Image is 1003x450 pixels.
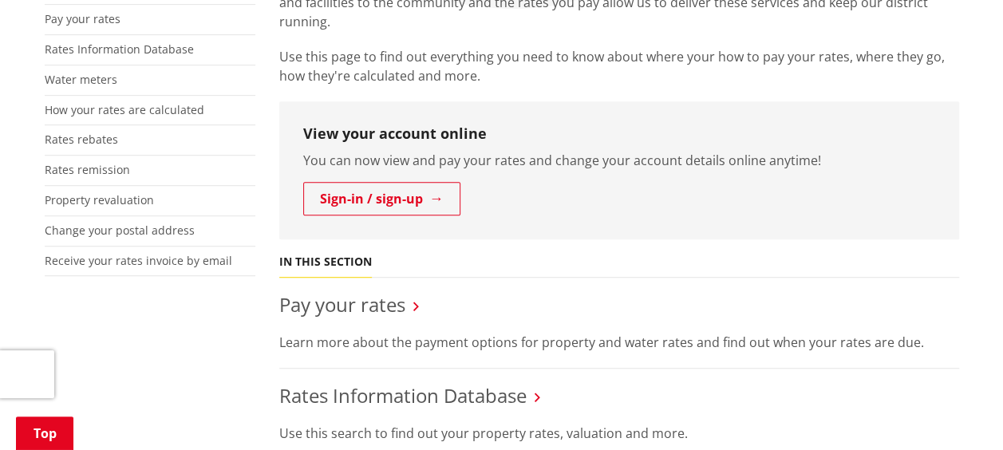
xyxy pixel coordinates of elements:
a: Water meters [45,72,117,87]
a: How your rates are calculated [45,102,204,117]
a: Top [16,416,73,450]
a: Rates Information Database [45,41,194,57]
a: Change your postal address [45,223,195,238]
a: Rates rebates [45,132,118,147]
a: Property revaluation [45,192,154,207]
a: Rates Information Database [279,382,527,409]
a: Pay your rates [45,11,120,26]
p: Use this page to find out everything you need to know about where your how to pay your rates, whe... [279,47,959,85]
p: Learn more about the payment options for property and water rates and find out when your rates ar... [279,333,959,352]
a: Receive your rates invoice by email [45,253,232,268]
a: Sign-in / sign-up [303,182,460,215]
h3: View your account online [303,125,935,143]
p: Use this search to find out your property rates, valuation and more. [279,424,959,443]
a: Pay your rates [279,291,405,318]
h5: In this section [279,255,372,269]
p: You can now view and pay your rates and change your account details online anytime! [303,151,935,170]
a: Rates remission [45,162,130,177]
